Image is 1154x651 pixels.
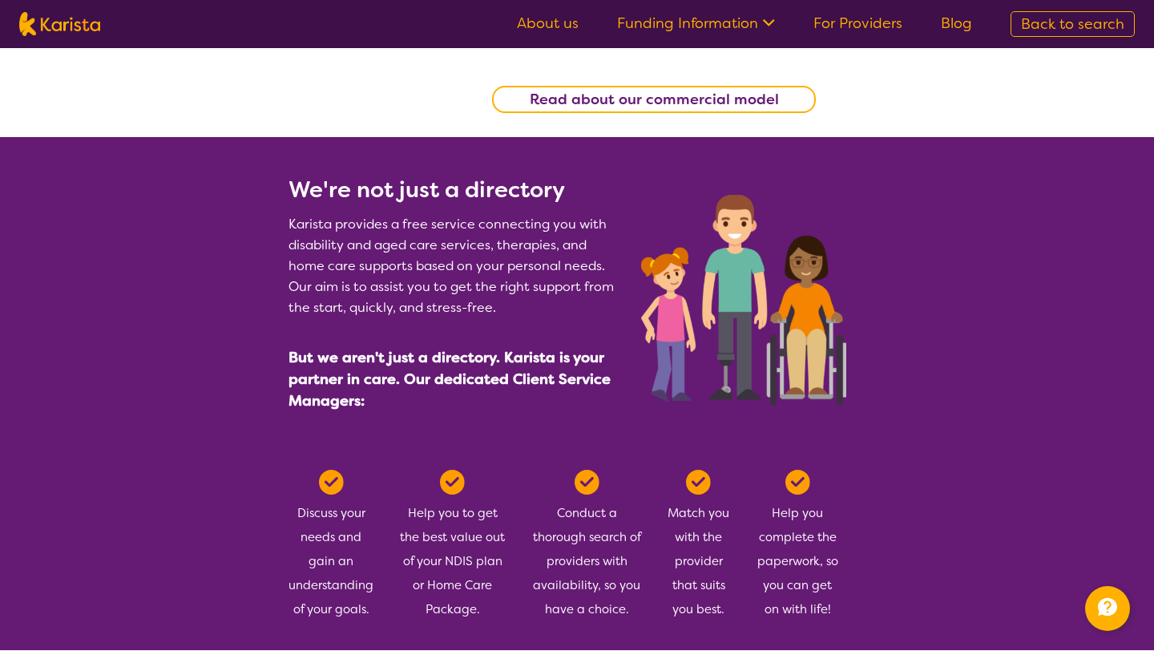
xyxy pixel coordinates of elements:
[941,14,972,33] a: Blog
[19,12,100,36] img: Karista logo
[517,14,579,33] a: About us
[1085,586,1130,631] button: Channel Menu
[813,14,902,33] a: For Providers
[288,176,622,204] h2: We're not just a directory
[785,470,810,495] img: Tick
[288,348,611,410] span: But we aren't just a directory. Karista is your partner in care. Our dedicated Client Service Man...
[755,470,840,621] div: Help you complete the paperwork, so you can get on with life!
[288,214,622,318] p: Karista provides a free service connecting you with disability and aged care services, therapies,...
[575,470,599,495] img: Tick
[1021,14,1124,34] span: Back to search
[686,470,711,495] img: Tick
[319,470,344,495] img: Tick
[530,90,779,109] b: Read about our commercial model
[641,195,846,405] img: Participants
[617,14,775,33] a: Funding Information
[288,470,373,621] div: Discuss your needs and gain an understanding of your goals.
[531,470,641,621] div: Conduct a thorough search of providers with availability, so you have a choice.
[399,470,506,621] div: Help you to get the best value out of your NDIS plan or Home Care Package.
[1011,11,1135,37] a: Back to search
[668,470,730,621] div: Match you with the provider that suits you best.
[440,470,465,495] img: Tick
